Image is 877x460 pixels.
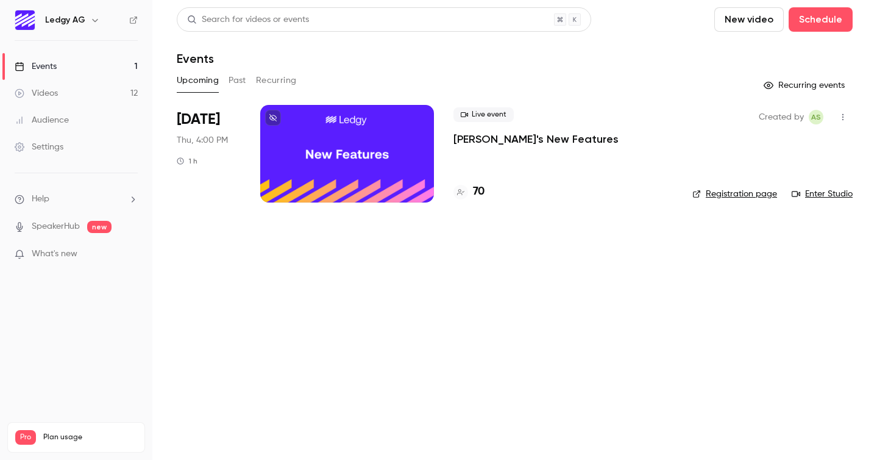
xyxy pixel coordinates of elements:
[45,14,85,26] h6: Ledgy AG
[177,134,228,146] span: Thu, 4:00 PM
[32,193,49,206] span: Help
[187,13,309,26] div: Search for videos or events
[87,221,112,233] span: new
[714,7,784,32] button: New video
[692,188,777,200] a: Registration page
[759,110,804,124] span: Created by
[177,156,197,166] div: 1 h
[453,107,514,122] span: Live event
[15,10,35,30] img: Ledgy AG
[32,220,80,233] a: SpeakerHub
[811,110,821,124] span: AS
[758,76,853,95] button: Recurring events
[123,249,138,260] iframe: Noticeable Trigger
[789,7,853,32] button: Schedule
[177,51,214,66] h1: Events
[177,105,241,203] div: Oct 16 Thu, 4:00 PM (Europe/Zurich)
[15,193,138,206] li: help-dropdown-opener
[809,110,823,124] span: Ana Silva
[15,114,69,126] div: Audience
[792,188,853,200] a: Enter Studio
[229,71,246,90] button: Past
[453,184,485,200] a: 70
[15,430,36,445] span: Pro
[453,132,619,146] a: [PERSON_NAME]'s New Features
[32,248,77,261] span: What's new
[473,184,485,200] h4: 70
[15,87,58,99] div: Videos
[15,60,57,73] div: Events
[177,110,220,129] span: [DATE]
[256,71,297,90] button: Recurring
[15,141,63,153] div: Settings
[177,71,219,90] button: Upcoming
[43,433,137,442] span: Plan usage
